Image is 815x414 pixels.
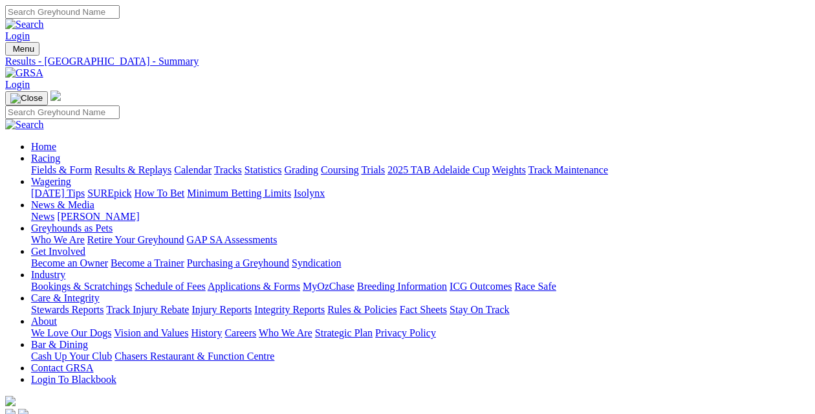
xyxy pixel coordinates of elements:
a: Contact GRSA [31,362,93,373]
a: Coursing [321,164,359,175]
a: Chasers Restaurant & Function Centre [114,351,274,362]
a: News [31,211,54,222]
img: logo-grsa-white.png [5,396,16,406]
a: Isolynx [294,188,325,199]
a: Careers [224,327,256,338]
div: Greyhounds as Pets [31,234,810,246]
a: Vision and Values [114,327,188,338]
a: MyOzChase [303,281,354,292]
a: Tracks [214,164,242,175]
a: Results - [GEOGRAPHIC_DATA] - Summary [5,56,810,67]
a: Trials [361,164,385,175]
a: Applications & Forms [208,281,300,292]
a: Care & Integrity [31,292,100,303]
a: Who We Are [31,234,85,245]
a: Track Injury Rebate [106,304,189,315]
a: ICG Outcomes [450,281,512,292]
a: How To Bet [135,188,185,199]
a: Schedule of Fees [135,281,205,292]
a: Rules & Policies [327,304,397,315]
a: Fact Sheets [400,304,447,315]
a: Syndication [292,257,341,268]
a: Purchasing a Greyhound [187,257,289,268]
a: 2025 TAB Adelaide Cup [387,164,490,175]
a: History [191,327,222,338]
a: Bookings & Scratchings [31,281,132,292]
img: Search [5,119,44,131]
a: Bar & Dining [31,339,88,350]
button: Toggle navigation [5,91,48,105]
a: Get Involved [31,246,85,257]
a: Stewards Reports [31,304,103,315]
img: Search [5,19,44,30]
div: News & Media [31,211,810,223]
div: About [31,327,810,339]
a: [PERSON_NAME] [57,211,139,222]
div: Get Involved [31,257,810,269]
img: Close [10,93,43,103]
button: Toggle navigation [5,42,39,56]
div: Racing [31,164,810,176]
a: GAP SA Assessments [187,234,277,245]
a: Login To Blackbook [31,374,116,385]
a: Racing [31,153,60,164]
a: About [31,316,57,327]
a: Industry [31,269,65,280]
a: Home [31,141,56,152]
a: Greyhounds as Pets [31,223,113,234]
a: Grading [285,164,318,175]
a: SUREpick [87,188,131,199]
a: Fields & Form [31,164,92,175]
span: Menu [13,44,34,54]
a: Login [5,30,30,41]
a: Become a Trainer [111,257,184,268]
a: [DATE] Tips [31,188,85,199]
a: Track Maintenance [528,164,608,175]
img: logo-grsa-white.png [50,91,61,101]
div: Industry [31,281,810,292]
div: Care & Integrity [31,304,810,316]
a: Race Safe [514,281,556,292]
a: Wagering [31,176,71,187]
a: Statistics [244,164,282,175]
a: Weights [492,164,526,175]
input: Search [5,105,120,119]
a: Calendar [174,164,212,175]
a: Login [5,79,30,90]
a: Who We Are [259,327,312,338]
img: GRSA [5,67,43,79]
a: Cash Up Your Club [31,351,112,362]
a: Stay On Track [450,304,509,315]
input: Search [5,5,120,19]
a: Strategic Plan [315,327,373,338]
a: Results & Replays [94,164,171,175]
a: Injury Reports [191,304,252,315]
a: News & Media [31,199,94,210]
a: We Love Our Dogs [31,327,111,338]
div: Wagering [31,188,810,199]
a: Integrity Reports [254,304,325,315]
div: Bar & Dining [31,351,810,362]
a: Minimum Betting Limits [187,188,291,199]
a: Privacy Policy [375,327,436,338]
a: Become an Owner [31,257,108,268]
a: Retire Your Greyhound [87,234,184,245]
a: Breeding Information [357,281,447,292]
